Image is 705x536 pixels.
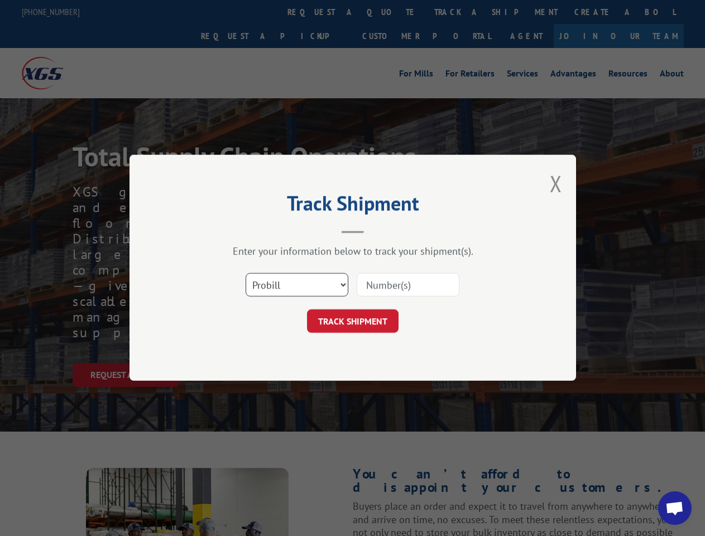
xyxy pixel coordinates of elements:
[185,195,520,217] h2: Track Shipment
[357,274,459,297] input: Number(s)
[550,169,562,198] button: Close modal
[658,491,692,525] a: Open chat
[185,245,520,258] div: Enter your information below to track your shipment(s).
[307,310,399,333] button: TRACK SHIPMENT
